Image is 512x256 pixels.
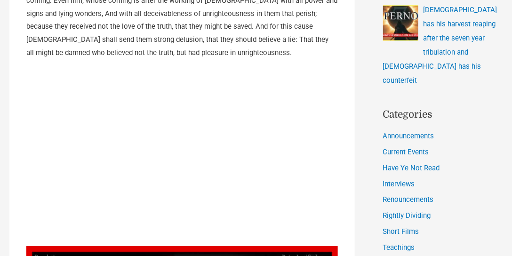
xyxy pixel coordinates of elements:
[383,227,419,236] a: Short Films
[26,71,338,246] iframe: tron
[383,211,431,220] a: Rightly Dividing
[383,195,434,204] a: Renouncements
[383,180,415,188] a: Interviews
[383,6,497,85] a: [DEMOGRAPHIC_DATA] has his harvest reaping after the seven year tribulation and [DEMOGRAPHIC_DATA...
[383,107,503,122] h2: Categories
[383,164,440,172] a: Have Ye Not Read
[383,132,434,140] a: Announcements
[383,243,415,252] a: Teachings
[383,148,429,156] a: Current Events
